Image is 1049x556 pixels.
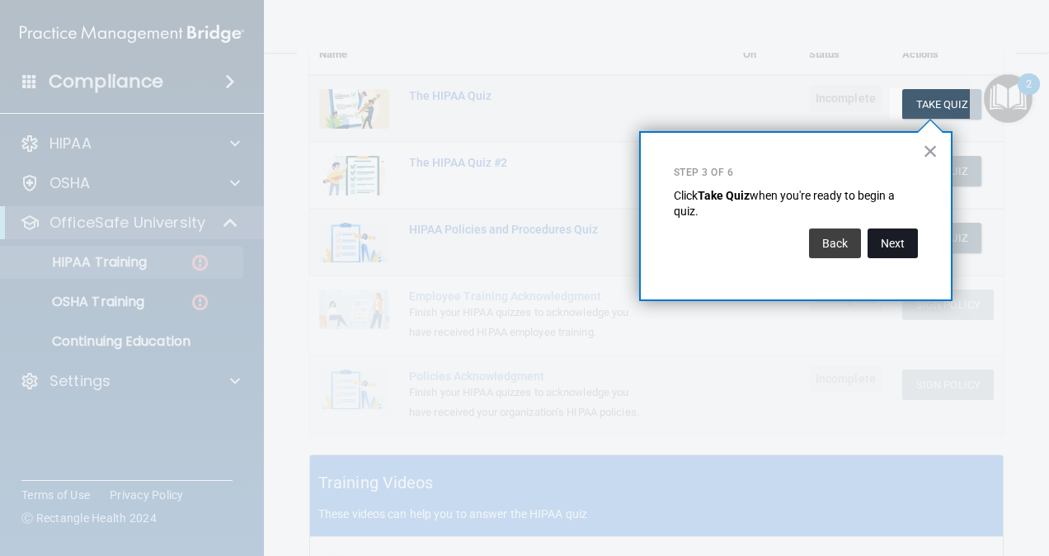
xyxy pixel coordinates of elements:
strong: Take Quiz [698,189,750,202]
p: Step 3 of 6 [674,166,918,180]
button: Back [809,229,861,258]
span: Click [674,189,698,202]
button: Next [868,229,918,258]
span: when you're ready to begin a quiz. [674,189,897,219]
button: Take Quiz [902,89,981,120]
button: Close [923,138,938,164]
